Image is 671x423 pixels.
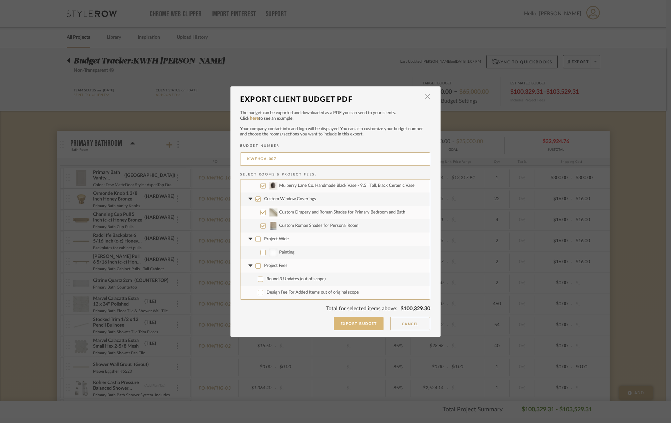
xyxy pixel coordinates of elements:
[240,115,430,122] p: Click to see an example.
[240,144,430,148] h2: BUDGET NUMBER
[269,222,277,230] img: 81ca28a5-71d0-4cbc-be09-8ee4f281836a_50x50.jpg
[264,237,289,241] span: Project Wide
[260,250,266,255] input: Painting
[240,126,430,137] p: Your company contact info and logo will be displayed. You can also customize your budget number a...
[240,152,430,166] input: BUDGET NUMBER
[264,264,287,268] span: Project Fees
[240,92,420,107] div: Export Client Budget PDF
[255,237,261,242] input: Project Wide
[269,182,277,190] img: b1a944ee-159d-4b8b-b1b8-2d41a27e281a_50x50.jpg
[255,196,261,202] input: Custom Window Coverings
[279,250,294,255] span: Painting
[326,306,397,311] span: Total for selected items above:
[250,116,259,121] a: here
[264,197,316,201] span: Custom Window Coverings
[421,90,434,103] button: Close
[260,183,266,188] input: Mulberry Lane Co. Handmade Black Vase - 9.5'' Tall, Black Ceramic Vase
[279,210,405,215] span: Custom Drapery and Roman Shades for Primary Bedroom and Bath
[260,210,266,215] input: Custom Drapery and Roman Shades for Primary Bedroom and Bath
[240,172,430,176] h2: Select Rooms & Project Fees:
[258,290,263,295] input: Design Fee For Added Items out of original scope
[269,208,277,217] img: 8df2d841-4c04-4136-aa33-9b4c5b65ec25_50x50.jpg
[266,277,325,281] span: Round 3 Updates (out of scope)
[279,224,359,228] span: Custom Roman Shades for Personal Room
[260,223,266,229] input: Custom Roman Shades for Personal Room
[266,290,359,295] span: Design Fee For Added Items out of original scope
[401,306,430,311] span: $100,329.30
[334,317,384,330] button: Export Budget
[240,110,430,116] p: The budget can be exported and downloaded as a PDF you can send to your clients.
[390,317,430,330] button: Cancel
[258,277,263,282] input: Round 3 Updates (out of scope)
[279,183,415,188] span: Mulberry Lane Co. Handmade Black Vase - 9.5'' Tall, Black Ceramic Vase
[255,263,261,269] input: Project Fees
[240,92,430,107] dialog-header: Export Client Budget PDF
